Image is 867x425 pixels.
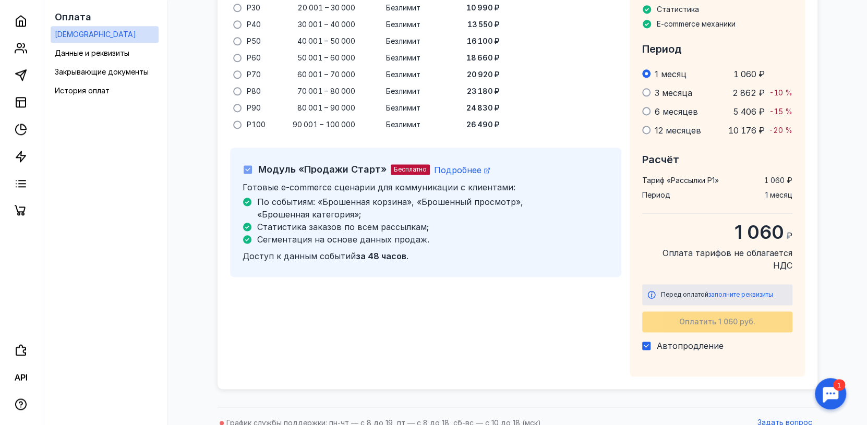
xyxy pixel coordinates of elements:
span: 1 060 ₽ [733,69,765,79]
span: P60 [247,53,261,63]
span: P50 [247,36,261,46]
span: Расчёт [642,153,679,166]
span: 70 001 – 80 000 [297,86,355,96]
span: 50 001 – 60 000 [297,53,355,63]
span: P40 [247,19,261,30]
span: -15 % [769,107,792,116]
span: Готовые e-commerce сценарии для коммуникации с клиентами: [243,182,515,192]
span: 23 180 ₽ [467,86,500,96]
span: Период [642,43,682,55]
span: Оплата тарифов не облагается НДС [642,247,792,272]
span: Безлимит [386,69,420,80]
span: P90 [247,103,261,113]
a: История оплат [51,82,159,99]
span: 1 месяц [655,69,687,79]
span: Бесплатно [394,165,427,173]
span: Статистика [657,5,699,14]
span: ₽ [786,230,792,241]
span: P30 [247,3,260,13]
span: -20 % [769,126,792,135]
span: 20 920 ₽ [467,69,500,80]
span: Безлимит [386,53,420,63]
span: Безлимит [386,86,420,96]
span: 3 месяца [655,88,692,98]
span: Статистика заказов по всем рассылкам; [257,222,429,232]
span: Данные и реквизиты [55,48,129,57]
span: Сегментация на основе данных продаж. [257,234,429,245]
span: Оплата [55,11,91,22]
span: 10 990 ₽ [466,3,500,13]
span: 10 176 ₽ [728,125,765,136]
span: 6 месяцев [655,106,698,117]
span: 12 месяцев [655,125,701,136]
span: Безлимит [386,119,420,130]
span: Безлимит [386,36,420,46]
span: P100 [247,119,266,130]
span: 1 060 [734,221,784,244]
span: Безлимит [386,3,420,13]
span: 5 406 ₽ [733,106,765,117]
span: 24 830 ₽ [466,103,500,113]
a: [DEMOGRAPHIC_DATA] [51,26,159,43]
span: Подробнее [434,165,481,175]
span: Модуль «Продажи Старт» [258,164,387,175]
a: Подробнее [434,165,490,175]
div: 1 [23,6,35,18]
div: Перед оплатой [661,289,787,300]
span: 20 001 – 30 000 [297,3,355,13]
span: 26 490 ₽ [466,119,500,130]
span: 18 660 ₽ [466,53,500,63]
span: Период [642,190,670,200]
span: Тариф « Рассылки P1 » [642,175,719,186]
a: Данные и реквизиты [51,45,159,62]
span: 1 месяц [765,190,792,200]
span: 1 060 ₽ [764,175,792,186]
span: Безлимит [386,103,420,113]
a: Закрывающие документы [51,64,159,80]
button: заполните реквизиты [708,289,773,300]
span: 80 001 – 90 000 [297,103,355,113]
span: -10 % [769,88,792,97]
span: Доступ к данным событий . [243,251,408,261]
span: 16 100 ₽ [467,36,500,46]
span: 13 550 ₽ [467,19,500,30]
span: 30 001 – 40 000 [298,19,355,30]
span: 2 862 ₽ [732,88,765,98]
span: По событиям: «Брошенная корзина», «Брошенный просмотр», «Брошенная категория»; [257,197,523,220]
span: Безлимит [386,19,420,30]
span: P70 [247,69,261,80]
span: 90 001 – 100 000 [293,119,355,130]
span: заполните реквизиты [708,290,773,298]
span: История оплат [55,86,110,95]
span: Закрывающие документы [55,67,149,76]
b: за 48 часов [356,251,406,261]
span: 40 001 – 50 000 [297,36,355,46]
span: Автопродление [657,341,724,351]
span: P80 [247,86,261,96]
span: E-commerce механики [657,19,736,28]
span: 60 001 – 70 000 [297,69,355,80]
span: [DEMOGRAPHIC_DATA] [55,30,136,39]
